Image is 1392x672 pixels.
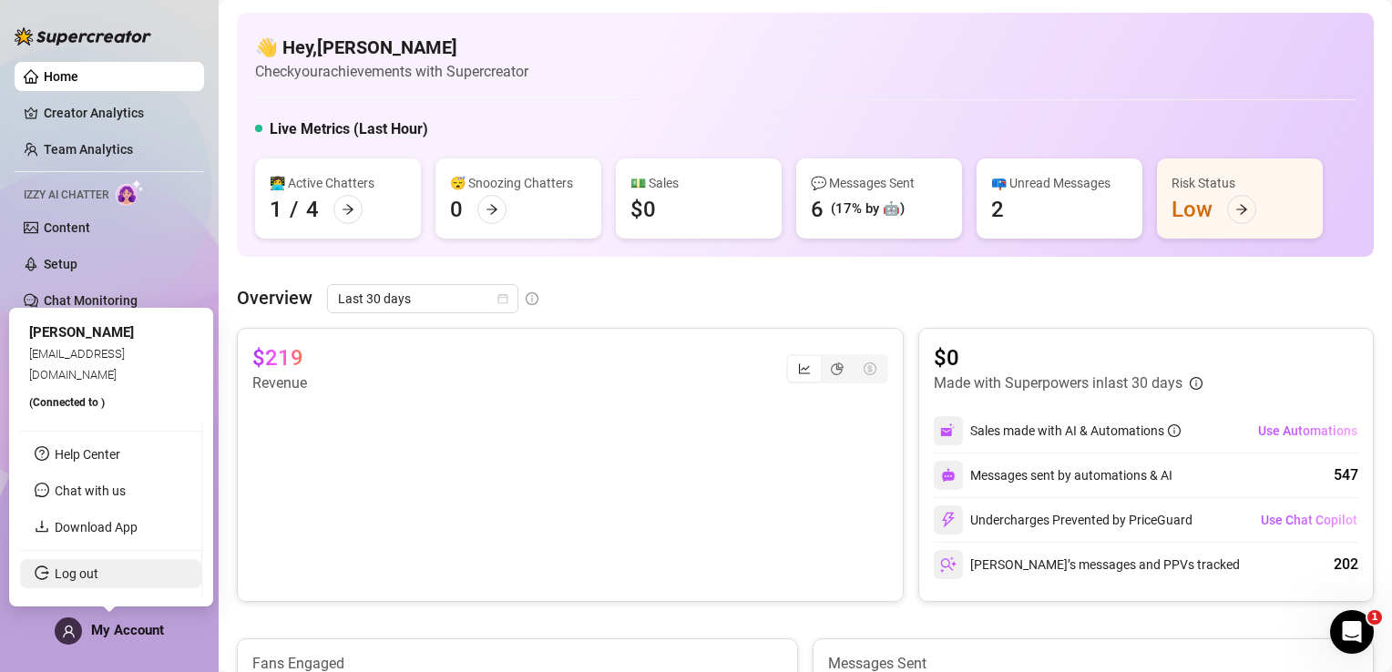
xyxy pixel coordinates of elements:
div: 6 [811,195,824,224]
div: 👩‍💻 Active Chatters [270,173,406,193]
a: Team Analytics [44,142,133,157]
a: Chat Monitoring [44,293,138,308]
div: (17% by 🤖) [831,199,905,220]
span: (Connected to ) [29,396,105,409]
span: Izzy AI Chatter [24,187,108,204]
img: logo-BBDzfeDw.svg [15,27,151,46]
span: My Account [91,622,164,638]
span: [EMAIL_ADDRESS][DOMAIN_NAME] [29,347,125,381]
div: 2 [991,195,1004,224]
div: 4 [306,195,319,224]
h5: Live Metrics (Last Hour) [270,118,428,140]
a: Download App [55,520,138,535]
iframe: Intercom live chat [1330,610,1374,654]
div: Risk Status [1172,173,1308,193]
div: 💵 Sales [630,173,767,193]
article: Revenue [252,372,307,394]
article: Made with Superpowers in last 30 days [934,372,1182,394]
span: line-chart [798,362,811,375]
img: svg%3e [940,423,957,439]
img: svg%3e [940,512,957,528]
div: segmented control [786,354,888,383]
img: svg%3e [940,556,957,573]
div: 202 [1334,554,1358,575]
span: Last 30 days [338,285,507,312]
article: $219 [252,343,303,372]
span: Use Chat Copilot [1261,513,1357,527]
span: calendar [497,293,508,304]
article: Check your achievements with Supercreator [255,60,528,83]
button: Use Chat Copilot [1260,505,1358,535]
a: Creator Analytics [44,98,189,127]
span: Chat with us [55,484,126,498]
img: AI Chatter [116,179,144,206]
span: [PERSON_NAME] [29,324,134,341]
div: Undercharges Prevented by PriceGuard [934,505,1192,535]
a: Home [44,69,78,84]
span: info-circle [1190,377,1203,390]
a: Setup [44,257,77,271]
span: arrow-right [1235,203,1248,216]
span: info-circle [526,292,538,305]
img: svg%3e [941,468,956,483]
a: Content [44,220,90,235]
div: 💬 Messages Sent [811,173,947,193]
article: Overview [237,284,312,311]
span: pie-chart [831,362,844,375]
div: Messages sent by automations & AI [934,461,1172,490]
a: Log out [55,566,98,581]
div: 😴 Snoozing Chatters [450,173,587,193]
div: Sales made with AI & Automations [970,421,1181,441]
div: [PERSON_NAME]’s messages and PPVs tracked [934,550,1240,579]
a: Help Center [55,447,120,462]
span: Use Automations [1258,423,1357,438]
span: info-circle [1168,424,1181,437]
span: user [62,625,76,638]
div: 📪 Unread Messages [991,173,1128,193]
div: 547 [1334,464,1358,486]
span: dollar-circle [864,362,876,375]
li: Log out [20,559,201,588]
span: 1 [1367,610,1382,625]
span: arrow-right [342,203,354,216]
div: 0 [450,195,463,224]
div: $0 [630,195,656,224]
div: 1 [270,195,282,224]
span: arrow-right [486,203,498,216]
article: $0 [934,343,1203,372]
span: message [35,483,49,497]
button: Use Automations [1257,416,1358,445]
h4: 👋 Hey, [PERSON_NAME] [255,35,528,60]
